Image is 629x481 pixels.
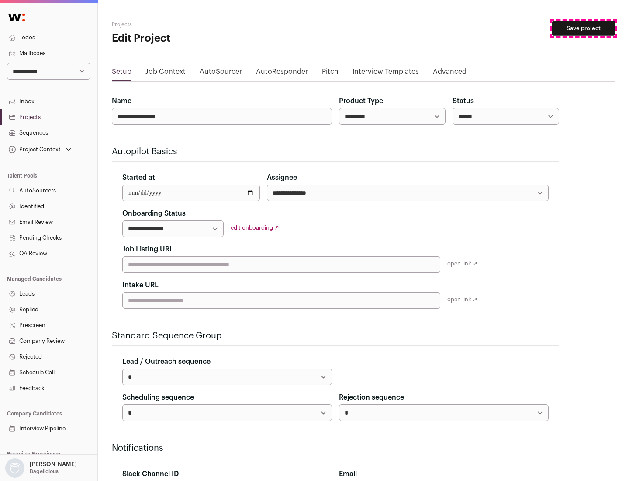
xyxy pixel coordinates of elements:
[112,96,131,106] label: Name
[3,9,30,26] img: Wellfound
[256,66,308,80] a: AutoResponder
[122,469,179,479] label: Slack Channel ID
[30,468,59,475] p: Bagelicious
[112,66,131,80] a: Setup
[122,208,186,219] label: Onboarding Status
[112,330,559,342] h2: Standard Sequence Group
[267,172,297,183] label: Assignee
[112,442,559,454] h2: Notifications
[339,96,383,106] label: Product Type
[122,172,155,183] label: Started at
[7,143,73,156] button: Open dropdown
[433,66,467,80] a: Advanced
[3,458,79,478] button: Open dropdown
[5,458,24,478] img: nopic.png
[552,21,615,36] button: Save project
[453,96,474,106] label: Status
[200,66,242,80] a: AutoSourcer
[339,392,404,403] label: Rejection sequence
[322,66,339,80] a: Pitch
[30,461,77,468] p: [PERSON_NAME]
[122,280,159,290] label: Intake URL
[112,146,559,158] h2: Autopilot Basics
[122,392,194,403] label: Scheduling sequence
[122,356,211,367] label: Lead / Outreach sequence
[231,225,279,230] a: edit onboarding ↗
[339,469,549,479] div: Email
[353,66,419,80] a: Interview Templates
[112,21,280,28] h2: Projects
[7,146,61,153] div: Project Context
[112,31,280,45] h1: Edit Project
[145,66,186,80] a: Job Context
[122,244,173,254] label: Job Listing URL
